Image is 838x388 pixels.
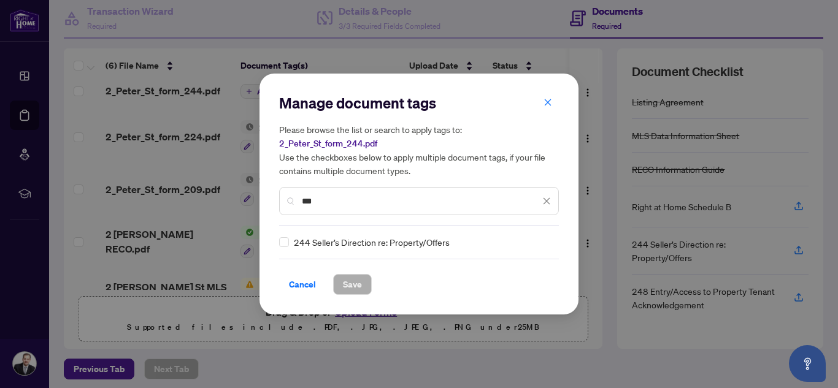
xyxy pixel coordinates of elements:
span: close [542,197,551,205]
span: Cancel [289,275,316,294]
h2: Manage document tags [279,93,559,113]
h5: Please browse the list or search to apply tags to: Use the checkboxes below to apply multiple doc... [279,123,559,177]
span: 2_Peter_St_form_244.pdf [279,138,377,149]
button: Cancel [279,274,326,295]
span: close [544,98,552,107]
button: Open asap [789,345,826,382]
button: Save [333,274,372,295]
span: 244 Seller’s Direction re: Property/Offers [294,235,450,249]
